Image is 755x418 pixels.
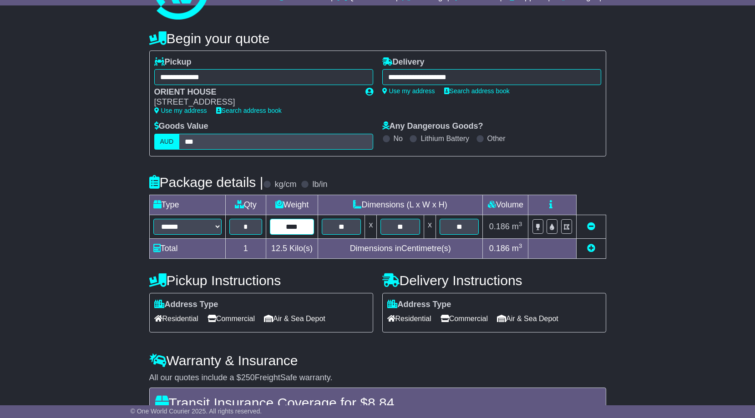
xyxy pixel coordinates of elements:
[512,222,522,231] span: m
[149,273,373,288] h4: Pickup Instructions
[387,312,431,326] span: Residential
[382,57,425,67] label: Delivery
[154,134,180,150] label: AUD
[587,222,595,231] a: Remove this item
[131,408,262,415] span: © One World Courier 2025. All rights reserved.
[318,238,483,258] td: Dimensions in Centimetre(s)
[154,121,208,131] label: Goods Value
[149,175,263,190] h4: Package details |
[154,312,198,326] span: Residential
[394,134,403,143] label: No
[225,195,266,215] td: Qty
[497,312,558,326] span: Air & Sea Depot
[365,215,377,238] td: x
[387,300,451,310] label: Address Type
[149,238,225,258] td: Total
[154,87,356,97] div: ORIENT HOUSE
[424,215,436,238] td: x
[519,242,522,249] sup: 3
[444,87,510,95] a: Search address book
[519,221,522,227] sup: 3
[382,87,435,95] a: Use my address
[382,273,606,288] h4: Delivery Instructions
[208,312,255,326] span: Commercial
[382,121,483,131] label: Any Dangerous Goods?
[241,373,255,382] span: 250
[271,244,287,253] span: 12.5
[149,195,225,215] td: Type
[368,395,394,410] span: 8.84
[587,244,595,253] a: Add new item
[512,244,522,253] span: m
[274,180,296,190] label: kg/cm
[154,300,218,310] label: Address Type
[149,31,606,46] h4: Begin your quote
[225,238,266,258] td: 1
[149,353,606,368] h4: Warranty & Insurance
[483,195,528,215] td: Volume
[154,57,192,67] label: Pickup
[266,238,318,258] td: Kilo(s)
[489,244,510,253] span: 0.186
[312,180,327,190] label: lb/in
[421,134,469,143] label: Lithium Battery
[489,222,510,231] span: 0.186
[154,97,356,107] div: [STREET_ADDRESS]
[149,373,606,383] div: All our quotes include a $ FreightSafe warranty.
[266,195,318,215] td: Weight
[264,312,325,326] span: Air & Sea Depot
[154,107,207,114] a: Use my address
[318,195,483,215] td: Dimensions (L x W x H)
[441,312,488,326] span: Commercial
[155,395,600,410] h4: Transit Insurance Coverage for $
[216,107,282,114] a: Search address book
[487,134,506,143] label: Other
